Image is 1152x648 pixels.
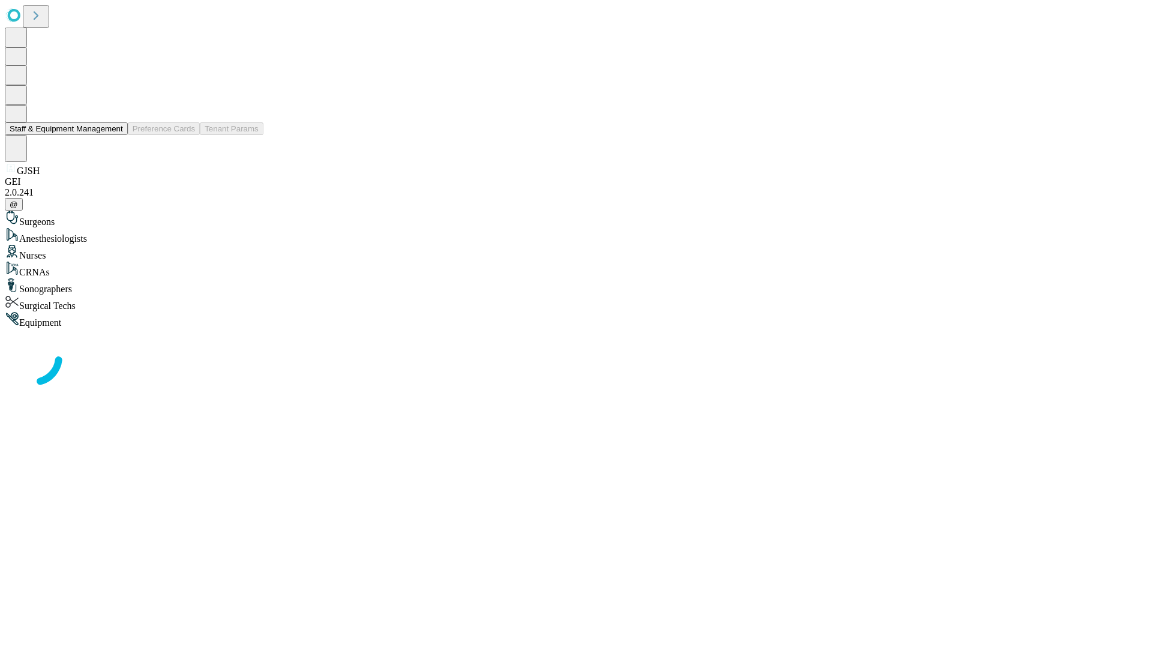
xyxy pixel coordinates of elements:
[5,227,1147,244] div: Anesthesiologists
[10,200,18,209] span: @
[5,295,1147,311] div: Surgical Techs
[5,211,1147,227] div: Surgeons
[5,244,1147,261] div: Nurses
[128,122,200,135] button: Preference Cards
[17,166,40,176] span: GJSH
[5,261,1147,278] div: CRNAs
[5,122,128,135] button: Staff & Equipment Management
[5,176,1147,187] div: GEI
[5,198,23,211] button: @
[5,311,1147,328] div: Equipment
[200,122,263,135] button: Tenant Params
[5,278,1147,295] div: Sonographers
[5,187,1147,198] div: 2.0.241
